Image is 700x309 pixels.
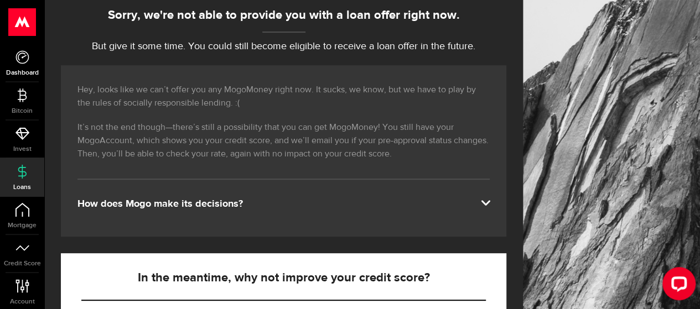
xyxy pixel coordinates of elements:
div: How does Mogo make its decisions? [77,197,490,211]
p: Hey, looks like we can’t offer you any MogoMoney right now. It sucks, we know, but we have to pla... [77,83,490,110]
div: Sorry, we're not able to provide you with a loan offer right now. [61,7,506,25]
p: But give it some time. You could still become eligible to receive a loan offer in the future. [61,39,506,54]
p: It’s not the end though—there’s still a possibility that you can get MogoMoney! You still have yo... [77,121,490,161]
h5: In the meantime, why not improve your credit score? [81,271,486,285]
iframe: LiveChat chat widget [654,263,700,309]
